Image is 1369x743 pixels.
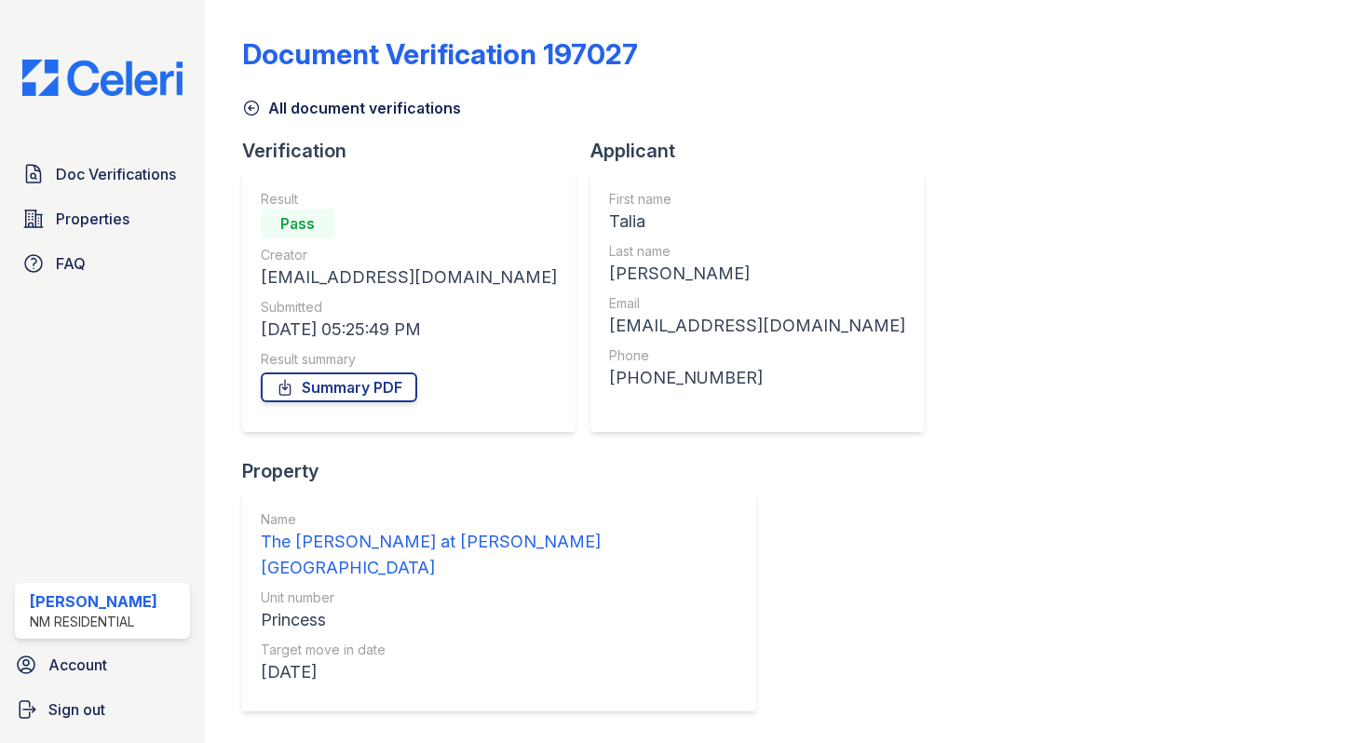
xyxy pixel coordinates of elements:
a: Doc Verifications [15,155,190,193]
div: Result [261,190,557,209]
img: CE_Logo_Blue-a8612792a0a2168367f1c8372b55b34899dd931a85d93a1a3d3e32e68fde9ad4.png [7,60,197,96]
div: Applicant [590,138,939,164]
div: Property [242,458,771,484]
div: NM Residential [30,613,157,631]
a: Sign out [7,691,197,728]
a: FAQ [15,245,190,282]
a: Account [7,646,197,683]
div: Unit number [261,588,738,607]
div: Creator [261,246,557,264]
div: [EMAIL_ADDRESS][DOMAIN_NAME] [609,313,905,339]
a: Name The [PERSON_NAME] at [PERSON_NAME][GEOGRAPHIC_DATA] [261,510,738,581]
div: [PHONE_NUMBER] [609,365,905,391]
div: Target move in date [261,641,738,659]
div: [DATE] [261,659,738,685]
div: Talia [609,209,905,235]
div: The [PERSON_NAME] at [PERSON_NAME][GEOGRAPHIC_DATA] [261,529,738,581]
div: Submitted [261,298,557,317]
span: Account [48,654,107,676]
a: All document verifications [242,97,461,119]
span: FAQ [56,252,86,275]
a: Summary PDF [261,372,417,402]
div: [EMAIL_ADDRESS][DOMAIN_NAME] [261,264,557,290]
div: Name [261,510,738,529]
div: Pass [261,209,335,238]
span: Doc Verifications [56,163,176,185]
div: Princess [261,607,738,633]
span: Sign out [48,698,105,721]
div: First name [609,190,905,209]
div: Result summary [261,350,557,369]
div: Verification [242,138,590,164]
div: [DATE] 05:25:49 PM [261,317,557,343]
a: Properties [15,200,190,237]
div: [PERSON_NAME] [609,261,905,287]
div: Phone [609,346,905,365]
div: [PERSON_NAME] [30,590,157,613]
div: Document Verification 197027 [242,37,638,71]
div: Last name [609,242,905,261]
span: Properties [56,208,129,230]
div: Email [609,294,905,313]
iframe: chat widget [1291,669,1350,724]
